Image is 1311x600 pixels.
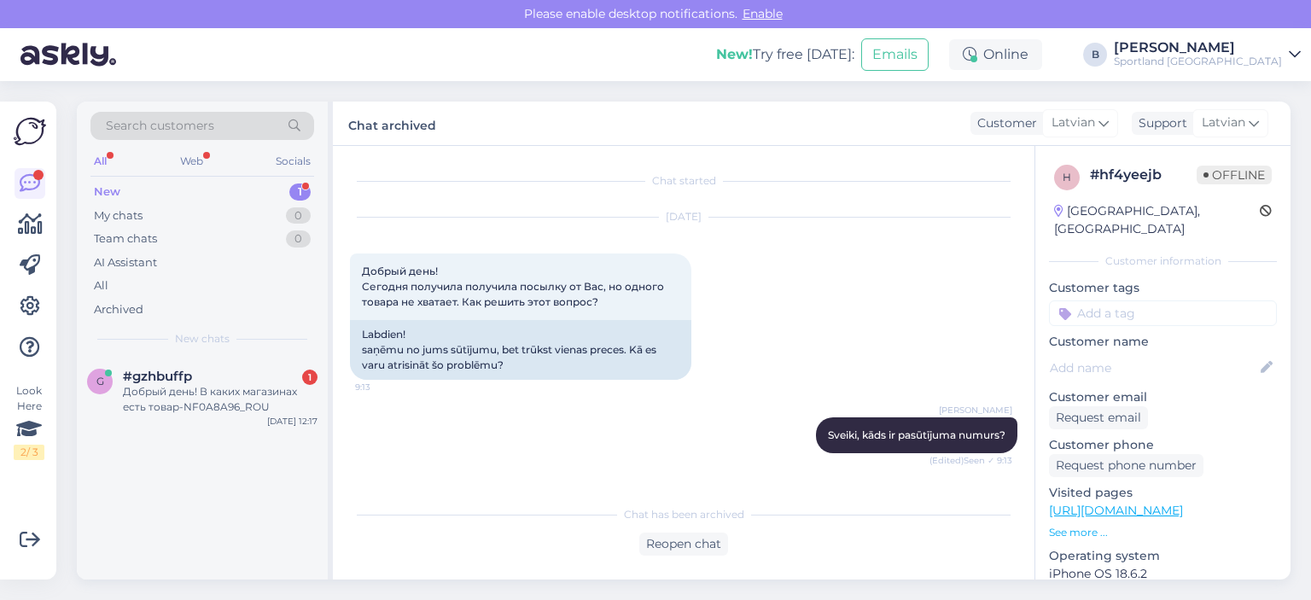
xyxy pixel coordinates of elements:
span: Enable [737,6,788,21]
div: 1 [289,183,311,201]
span: Chat has been archived [624,507,744,522]
div: Добрый день! В каких магазинах есть товар-NF0A8A96_ROU [123,384,318,415]
div: Archived [94,301,143,318]
a: [PERSON_NAME]Sportland [GEOGRAPHIC_DATA] [1114,41,1301,68]
div: Sportland [GEOGRAPHIC_DATA] [1114,55,1282,68]
span: Добрый день! Сегодня получила получила посылку от Вас, но одного товара не хватает. Как решить эт... [362,265,667,308]
div: [DATE] [350,209,1017,224]
div: B [1083,43,1107,67]
div: Look Here [14,383,44,460]
div: Chat started [350,173,1017,189]
div: Support [1132,114,1187,132]
div: All [94,277,108,294]
div: Socials [272,150,314,172]
img: Askly Logo [14,115,46,148]
p: Customer name [1049,333,1277,351]
div: 2 / 3 [14,445,44,460]
span: h [1063,171,1071,183]
a: [URL][DOMAIN_NAME] [1049,503,1183,518]
input: Add a tag [1049,300,1277,326]
span: g [96,375,104,387]
label: Chat archived [348,112,436,135]
div: AI Assistant [94,254,157,271]
button: Emails [861,38,929,71]
div: Labdien! saņēmu no jums sūtījumu, bet trūkst vienas preces. Kā es varu atrisināt šo problēmu? [350,320,691,380]
div: [PERSON_NAME] [1114,41,1282,55]
div: Try free [DATE]: [716,44,854,65]
p: See more ... [1049,525,1277,540]
span: New chats [175,331,230,347]
p: Operating system [1049,547,1277,565]
div: Request phone number [1049,454,1203,477]
div: [DATE] 12:17 [267,415,318,428]
span: #gzhbuffp [123,369,192,384]
span: Sveiki, kāds ir pasūtījuma numurs? [828,428,1005,441]
span: 9:13 [355,381,419,393]
p: iPhone OS 18.6.2 [1049,565,1277,583]
span: Latvian [1202,114,1245,132]
div: My chats [94,207,143,224]
div: Web [177,150,207,172]
span: Latvian [1052,114,1095,132]
div: 0 [286,207,311,224]
p: Customer tags [1049,279,1277,297]
div: Team chats [94,230,157,248]
div: Reopen chat [639,533,728,556]
div: All [90,150,110,172]
div: Online [949,39,1042,70]
div: 0 [286,230,311,248]
input: Add name [1050,358,1257,377]
div: Request email [1049,406,1148,429]
div: Customer information [1049,253,1277,269]
div: [GEOGRAPHIC_DATA], [GEOGRAPHIC_DATA] [1054,202,1260,238]
div: 1 [302,370,318,385]
p: Customer phone [1049,436,1277,454]
span: Offline [1197,166,1272,184]
span: (Edited) Seen ✓ 9:13 [929,454,1012,467]
b: New! [716,46,753,62]
span: Search customers [106,117,214,135]
p: Visited pages [1049,484,1277,502]
div: # hf4yeejb [1090,165,1197,185]
span: [PERSON_NAME] [939,404,1012,417]
div: New [94,183,120,201]
div: Customer [970,114,1037,132]
p: Customer email [1049,388,1277,406]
